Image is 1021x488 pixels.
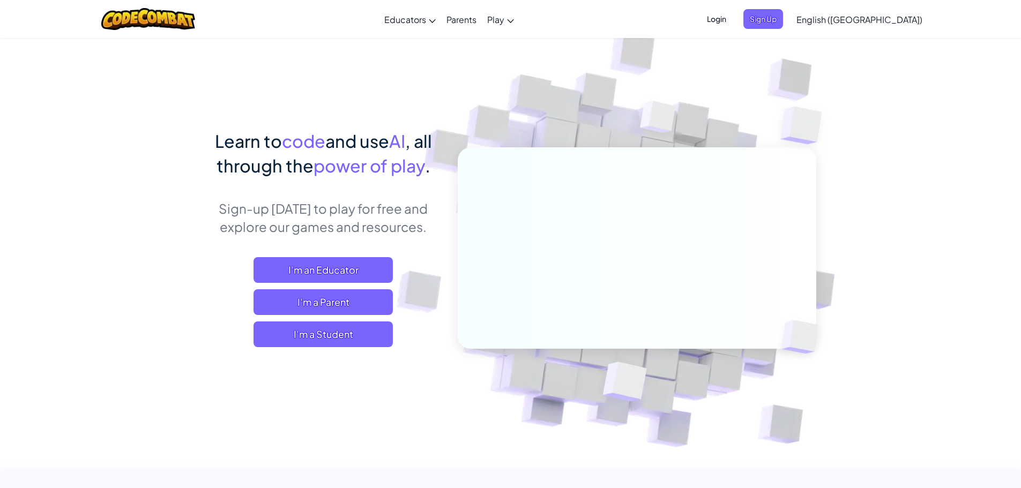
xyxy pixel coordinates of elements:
[700,9,733,29] button: Login
[389,130,405,152] span: AI
[215,130,282,152] span: Learn to
[620,80,697,160] img: Overlap cubes
[205,199,442,236] p: Sign-up [DATE] to play for free and explore our games and resources.
[254,321,393,347] button: I'm a Student
[254,289,393,315] a: I'm a Parent
[482,5,519,34] a: Play
[487,14,504,25] span: Play
[425,155,430,176] span: .
[763,298,844,376] img: Overlap cubes
[101,8,195,30] img: CodeCombat logo
[314,155,425,176] span: power of play
[576,339,672,428] img: Overlap cubes
[759,80,852,171] img: Overlap cubes
[384,14,426,25] span: Educators
[796,14,922,25] span: English ([GEOGRAPHIC_DATA])
[379,5,441,34] a: Educators
[282,130,325,152] span: code
[325,130,389,152] span: and use
[441,5,482,34] a: Parents
[254,257,393,283] a: I'm an Educator
[743,9,783,29] button: Sign Up
[791,5,928,34] a: English ([GEOGRAPHIC_DATA])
